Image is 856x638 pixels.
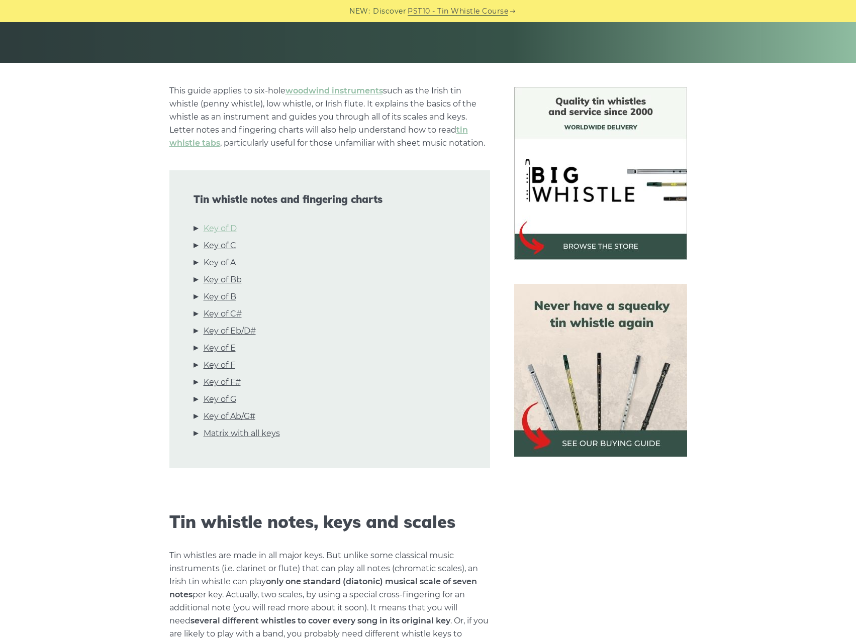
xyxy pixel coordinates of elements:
span: Tin whistle notes and fingering charts [194,193,466,205]
a: Key of Bb [204,273,242,286]
a: Key of G [204,393,236,406]
p: This guide applies to six-hole such as the Irish tin whistle (penny whistle), low whistle, or Iri... [169,84,490,150]
a: woodwind instruments [286,86,383,95]
a: Key of Ab/G# [204,410,255,423]
span: Discover [373,6,406,17]
a: Key of A [204,256,236,269]
h2: Tin whistle notes, keys and scales [169,512,490,533]
a: Key of F [204,359,235,372]
a: Key of C [204,239,236,252]
a: Key of Eb/D# [204,325,256,338]
a: Key of F# [204,376,241,389]
a: Key of D [204,222,237,235]
a: Key of C# [204,307,242,321]
a: Matrix with all keys [204,427,280,440]
img: BigWhistle Tin Whistle Store [514,87,687,260]
strong: several different whistles to cover every song in its original key [191,616,450,625]
span: NEW: [349,6,370,17]
a: Key of B [204,290,236,303]
a: Key of E [204,342,236,355]
img: tin whistle buying guide [514,284,687,457]
a: PST10 - Tin Whistle Course [408,6,508,17]
strong: only one standard (diatonic) musical scale of seven notes [169,577,477,599]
